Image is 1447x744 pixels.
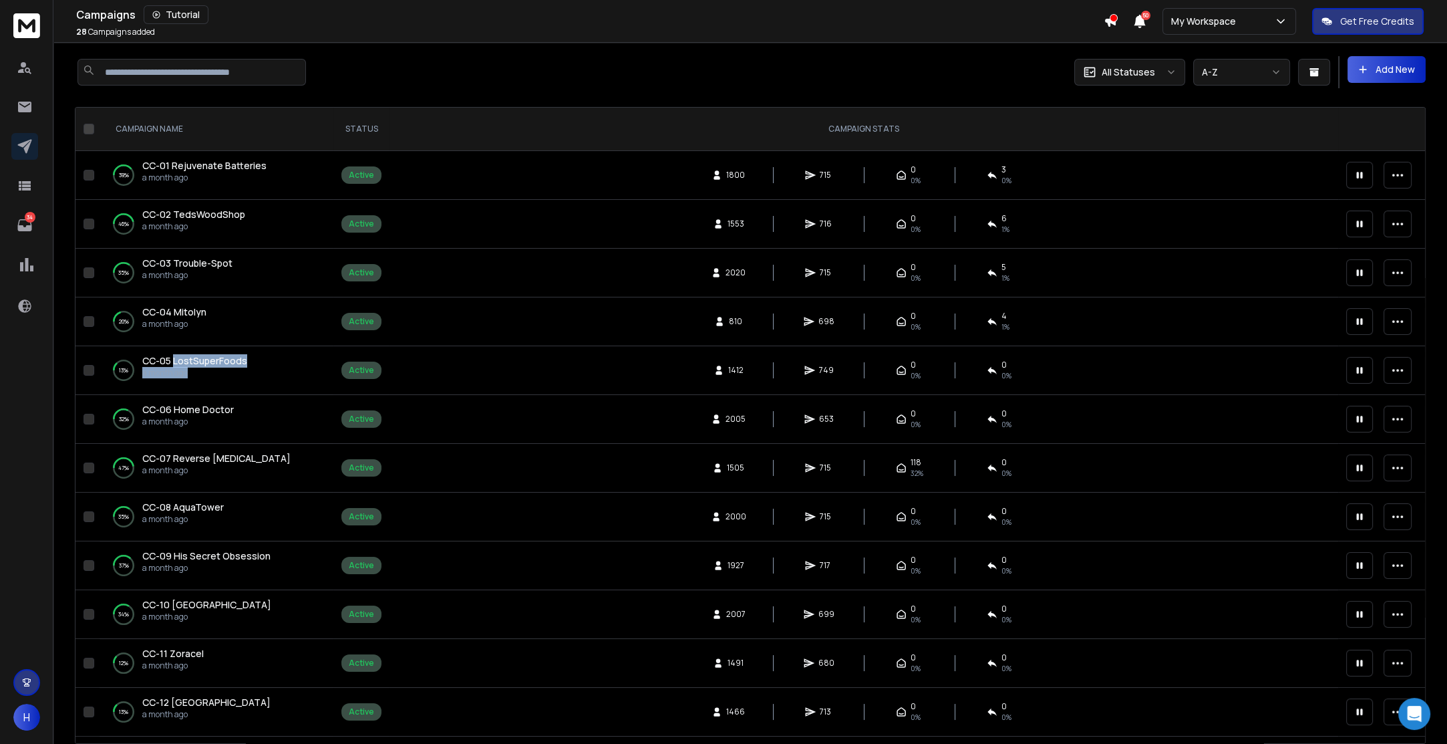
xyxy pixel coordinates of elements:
span: 0 [1001,457,1007,468]
span: 0% [911,566,921,576]
span: 0 [911,652,916,663]
p: a month ago [142,514,224,525]
span: 1 % [1001,273,1009,283]
span: 2000 [726,511,746,522]
span: 699 [818,609,834,620]
td: 46%CC-02 TedsWoodShopa month ago [100,200,333,249]
span: 680 [818,658,834,668]
span: 717 [820,560,833,571]
a: CC-10 [GEOGRAPHIC_DATA] [142,598,271,612]
span: CC-05 LostSuperFoods [142,354,247,367]
span: 32 % [911,468,923,479]
p: a month ago [142,368,247,378]
span: 0 [911,604,916,614]
div: Active [349,511,374,522]
p: My Workspace [1171,15,1241,28]
a: CC-05 LostSuperFoods [142,354,247,368]
p: 37 % [119,559,129,572]
p: a month ago [142,465,291,476]
p: 35 % [118,266,129,279]
span: 749 [819,365,834,376]
span: 0% [911,175,921,186]
p: a month ago [142,172,267,183]
div: Active [349,609,374,620]
a: 34 [11,212,38,239]
th: STATUS [333,108,389,151]
td: 35%CC-08 AquaTowera month ago [100,493,333,541]
td: 12%CC-11 Zoracela month ago [100,639,333,688]
td: 35%CC-03 Trouble-Spota month ago [100,249,333,297]
span: 1 % [1001,322,1009,332]
td: 20%CC-04 Mitolyna month ago [100,297,333,346]
td: 39%CC-01 Rejuvenate Batteriesa month ago [100,151,333,200]
a: CC-04 Mitolyn [142,305,206,319]
a: CC-03 Trouble-Spot [142,257,232,270]
span: 0 % [1001,517,1011,527]
span: 0 % [1001,370,1011,381]
span: 0 % [1001,614,1011,625]
span: 0 [911,701,916,712]
td: 37%CC-09 His Secret Obsessiona month ago [100,541,333,590]
p: a month ago [142,416,234,427]
span: CC-04 Mitolyn [142,305,206,318]
span: 0 % [1001,663,1011,674]
a: CC-08 AquaTower [142,501,224,514]
a: CC-02 TedsWoodShop [142,208,245,221]
p: a month ago [142,563,271,574]
div: Active [349,365,374,376]
div: Active [349,658,374,668]
div: Active [349,170,374,180]
div: Active [349,219,374,229]
a: CC-11 Zoracel [142,647,204,660]
div: Active [349,267,374,278]
span: H [13,704,40,731]
span: 0 [911,164,916,175]
th: CAMPAIGN NAME [100,108,333,151]
span: 0 [1001,360,1007,370]
span: 1412 [728,365,744,376]
span: 715 [820,267,833,278]
div: Active [349,316,374,327]
div: Active [349,707,374,717]
a: CC-09 His Secret Obsession [142,549,271,563]
button: Tutorial [144,5,208,24]
span: 0 % [1001,712,1011,723]
span: 0% [911,273,921,283]
a: CC-12 [GEOGRAPHIC_DATA] [142,696,271,709]
span: 1491 [728,658,744,668]
span: 698 [818,316,834,327]
span: 0% [911,712,921,723]
span: 0% [911,224,921,235]
span: 715 [820,463,833,473]
span: 0 % [1001,419,1011,430]
p: 34 % [118,608,129,621]
span: CC-12 [GEOGRAPHIC_DATA] [142,696,271,709]
span: 0 [911,408,916,419]
span: 0 [1001,652,1007,663]
span: 1800 [726,170,745,180]
p: 32 % [119,412,129,426]
div: Active [349,414,374,424]
p: 47 % [118,461,129,475]
td: 47%CC-07 Reverse [MEDICAL_DATA]a month ago [100,444,333,493]
span: 0% [911,614,921,625]
span: 2005 [726,414,746,424]
span: CC-08 AquaTower [142,501,224,513]
div: Open Intercom Messenger [1398,698,1430,730]
span: 4 [1001,311,1007,322]
p: 12 % [119,656,128,670]
span: 5 [1001,262,1006,273]
span: 0 % [1001,566,1011,576]
th: CAMPAIGN STATS [389,108,1338,151]
div: Active [349,463,374,473]
p: a month ago [142,270,232,281]
a: CC-01 Rejuvenate Batteries [142,159,267,172]
a: CC-06 Home Doctor [142,403,234,416]
span: 716 [820,219,833,229]
span: CC-03 Trouble-Spot [142,257,232,269]
span: 1466 [726,707,745,717]
span: 0 [911,555,916,566]
span: 0 [911,213,916,224]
